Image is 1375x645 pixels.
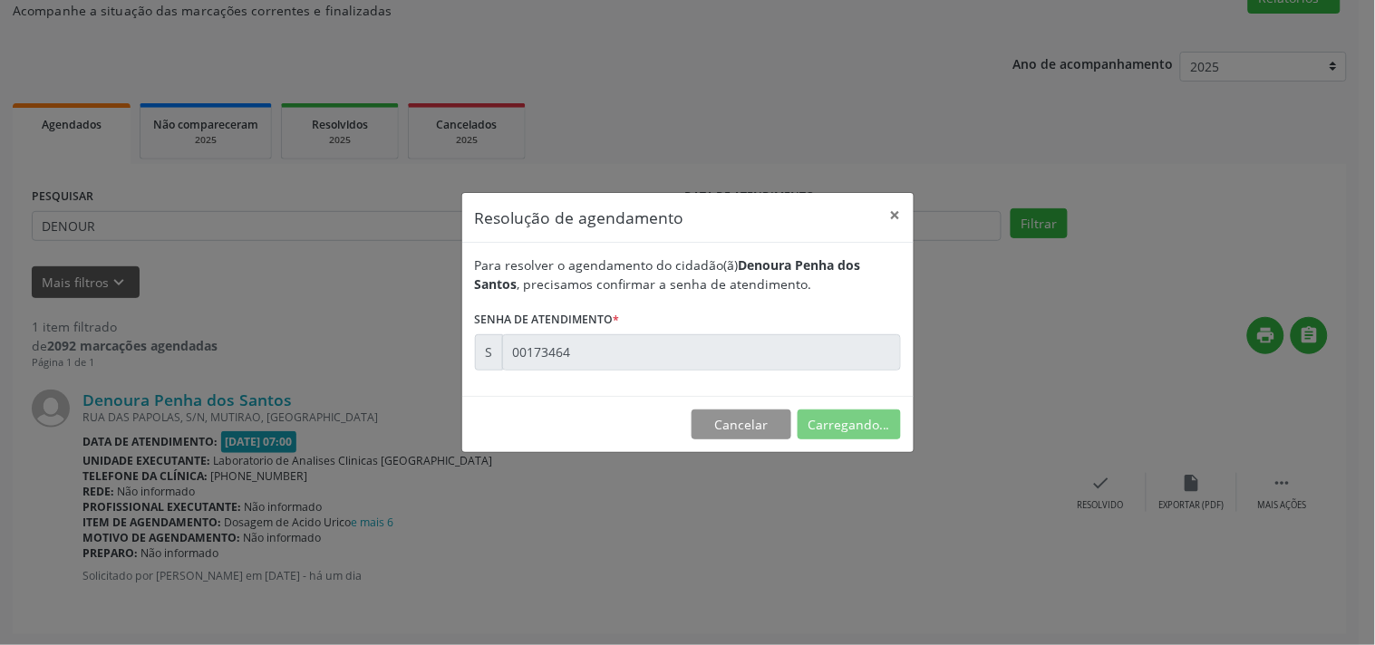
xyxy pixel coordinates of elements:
[877,193,914,237] button: Close
[692,409,791,440] button: Cancelar
[475,256,861,293] b: Denoura Penha dos Santos
[475,206,684,229] h5: Resolução de agendamento
[798,409,901,440] button: Carregando...
[475,334,503,371] div: S
[475,306,620,334] label: Senha de atendimento
[475,255,901,294] div: Para resolver o agendamento do cidadão(ã) , precisamos confirmar a senha de atendimento.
